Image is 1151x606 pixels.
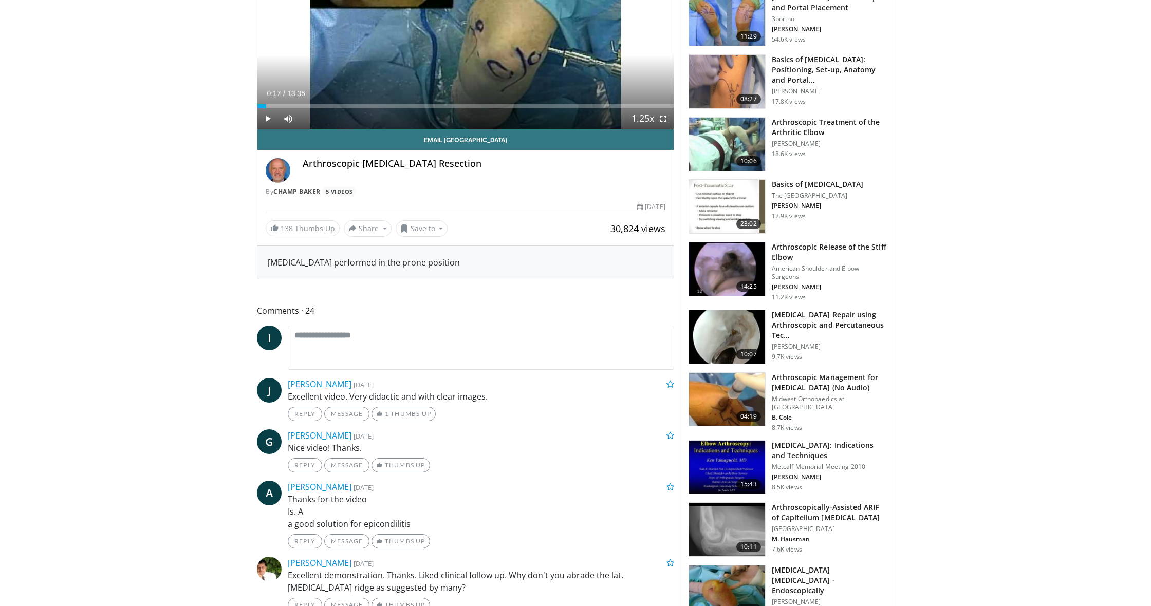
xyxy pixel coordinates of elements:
h3: [MEDICAL_DATA]: Indications and Techniques [772,440,887,461]
small: [DATE] [354,559,374,568]
p: 18.6K views [772,150,806,158]
a: 138 Thumbs Up [266,220,340,236]
h4: Arthroscopic [MEDICAL_DATA] Resection [303,158,665,169]
p: Excellent video. Very didactic and with clear images. [288,390,674,403]
a: Champ Baker [273,187,321,196]
span: 10:06 [736,156,761,166]
a: 10:11 Arthroscopically-Assisted ARIF of Capitellum [MEDICAL_DATA] [GEOGRAPHIC_DATA] M. Hausman 7.... [689,502,887,557]
p: [PERSON_NAME] [772,598,887,606]
a: [PERSON_NAME] [288,481,351,493]
span: 04:19 [736,411,761,422]
a: [PERSON_NAME] [288,430,351,441]
span: 0:17 [267,89,281,98]
a: Reply [288,534,322,548]
p: The [GEOGRAPHIC_DATA] [772,192,863,200]
span: / [283,89,285,98]
button: Play [257,108,278,129]
img: yama2_3.png.150x105_q85_crop-smart_upscale.jpg [689,242,765,296]
img: 38495_0000_3.png.150x105_q85_crop-smart_upscale.jpg [689,118,765,171]
h3: Basics of [MEDICAL_DATA]: Positioning, Set-up, Anatomy and Portal… [772,54,887,85]
span: 30,824 views [610,222,665,235]
h3: Basics of [MEDICAL_DATA] [772,179,863,190]
p: 11.2K views [772,293,806,301]
h3: Arthroscopic Treatment of the Arthritic Elbow [772,117,887,138]
p: 17.8K views [772,98,806,106]
a: 14:25 Arthroscopic Release of the Stiff Elbow American Shoulder and Elbow Surgeons [PERSON_NAME] ... [689,242,887,301]
button: Fullscreen [653,108,674,129]
a: J [257,378,282,403]
a: [PERSON_NAME] [288,378,351,390]
p: [PERSON_NAME] [772,473,887,481]
a: Thumbs Up [372,534,430,548]
p: [PERSON_NAME] [772,87,887,96]
span: 1 [385,410,389,418]
p: Midwest Orthopaedics at [GEOGRAPHIC_DATA] [772,395,887,411]
a: Message [324,534,369,548]
span: Comments 24 [257,304,674,317]
h3: Arthroscopic Management for [MEDICAL_DATA] (No Audio) [772,372,887,393]
img: 38897_0000_3.png.150x105_q85_crop-smart_upscale.jpg [689,373,765,426]
img: Avatar [257,557,282,581]
p: Excellent demonstration. Thanks. Liked clinical follow up. Why don't you abrade the lat. [MEDICAL... [288,569,674,594]
small: [DATE] [354,431,374,441]
p: Nice video! Thanks. [288,442,674,454]
p: American Shoulder and Elbow Surgeons [772,264,887,281]
a: 08:27 Basics of [MEDICAL_DATA]: Positioning, Set-up, Anatomy and Portal… [PERSON_NAME] 17.8K views [689,54,887,109]
p: Metcalf Memorial Meeting 2010 [772,463,887,471]
a: I [257,326,282,350]
button: Playback Rate [633,108,653,129]
span: 10:07 [736,349,761,359]
p: [PERSON_NAME] [772,343,887,351]
p: [PERSON_NAME] [772,140,887,148]
p: 3bortho [772,15,887,23]
img: lat_ep_3.png.150x105_q85_crop-smart_upscale.jpg [689,310,765,364]
span: 15:43 [736,479,761,489]
a: 1 Thumbs Up [372,407,436,421]
button: Share [344,220,392,237]
p: 9.7K views [772,353,802,361]
div: [MEDICAL_DATA] performed in the prone position [268,256,663,269]
small: [DATE] [354,380,374,389]
a: Reply [288,407,322,421]
span: 08:27 [736,94,761,104]
a: Message [324,407,369,421]
span: 138 [281,223,293,233]
p: Thanks for the video Is. A a good solution for epicondilitis [288,493,674,530]
h3: [MEDICAL_DATA] [MEDICAL_DATA] - Endoscopically [772,565,887,596]
p: [GEOGRAPHIC_DATA] [772,525,887,533]
h3: Arthroscopically-Assisted ARIF of Capitellum [MEDICAL_DATA] [772,502,887,523]
a: 04:19 Arthroscopic Management for [MEDICAL_DATA] (No Audio) Midwest Orthopaedics at [GEOGRAPHIC_D... [689,372,887,432]
span: 11:29 [736,31,761,42]
div: Progress Bar [257,104,674,108]
a: G [257,429,282,454]
p: 54.6K views [772,35,806,44]
a: 15:43 [MEDICAL_DATA]: Indications and Techniques Metcalf Memorial Meeting 2010 [PERSON_NAME] 8.5K... [689,440,887,495]
a: [PERSON_NAME] [288,557,351,569]
a: A [257,481,282,505]
img: yama_1_3.png.150x105_q85_crop-smart_upscale.jpg [689,441,765,494]
span: 14:25 [736,281,761,292]
p: [PERSON_NAME] [772,283,887,291]
img: Avatar [266,158,290,183]
a: Message [324,458,369,472]
button: Save to [396,220,448,237]
a: Email [GEOGRAPHIC_DATA] [257,129,674,150]
h3: [MEDICAL_DATA] Repair using Arthroscopic and Percutaneous Tec… [772,310,887,340]
a: 10:06 Arthroscopic Treatment of the Arthritic Elbow [PERSON_NAME] 18.6K views [689,117,887,172]
a: 5 Videos [322,187,356,196]
h3: Arthroscopic Release of the Stiff Elbow [772,242,887,262]
p: 7.6K views [772,545,802,554]
img: 38512_0000_3.png.150x105_q85_crop-smart_upscale.jpg [689,503,765,556]
span: 10:11 [736,542,761,552]
p: 8.7K views [772,424,802,432]
small: [DATE] [354,483,374,492]
a: 10:07 [MEDICAL_DATA] Repair using Arthroscopic and Percutaneous Tec… [PERSON_NAME] 9.7K views [689,310,887,364]
a: Reply [288,458,322,472]
a: Thumbs Up [372,458,430,472]
p: 8.5K views [772,483,802,491]
button: Mute [278,108,299,129]
img: b6cb6368-1f97-4822-9cbd-ab23a8265dd2.150x105_q85_crop-smart_upscale.jpg [689,55,765,108]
